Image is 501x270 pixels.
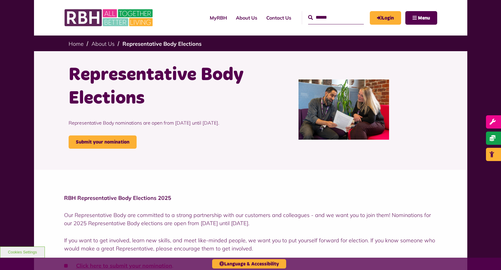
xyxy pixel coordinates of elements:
[231,10,262,26] a: About Us
[122,40,202,47] a: Representative Body Elections
[212,259,286,268] button: Language & Accessibility
[64,211,437,227] p: Our Representative Body are committed to a strong partnership with our customers and colleagues -...
[69,63,246,110] h1: Representative Body Elections
[64,194,171,201] strong: RBH Representative Body Elections 2025
[205,10,231,26] a: MyRBH
[69,40,84,47] a: Home
[405,11,437,25] button: Navigation
[64,236,437,253] p: If you want to get involved, learn new skills, and meet like-minded people, we want you to put yo...
[69,135,137,149] a: Submit your nomination
[262,10,296,26] a: Contact Us
[474,243,501,270] iframe: Netcall Web Assistant for live chat
[298,79,389,140] img: P10 Plan
[91,40,115,47] a: About Us
[370,11,401,25] a: MyRBH
[69,110,246,135] p: Representative Body nominations are open from [DATE] until [DATE].
[64,6,154,29] img: RBH
[418,16,430,20] span: Menu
